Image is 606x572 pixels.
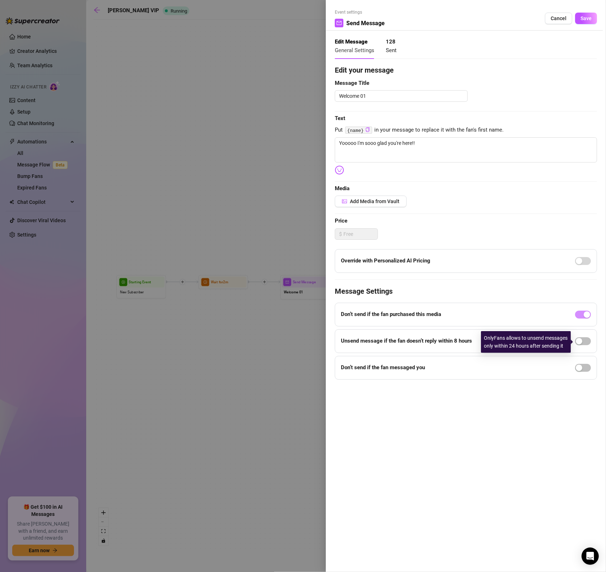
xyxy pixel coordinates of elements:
[580,15,592,21] span: Save
[335,126,597,134] span: Put in your message to replace it with the fan's first name.
[365,127,370,132] span: copy
[335,218,347,224] strong: Price
[335,9,385,16] span: Event settings
[345,127,372,134] code: {name}
[337,20,342,26] span: mail
[335,196,407,207] button: Add Media from Vault
[386,47,397,54] span: Sent
[335,115,345,122] strong: Text
[350,198,399,204] span: Add Media from Vault
[575,13,597,24] button: Save
[341,257,430,264] strong: Override with Personalized AI Pricing
[346,19,385,28] span: Send Message
[481,331,571,353] div: OnlyFans allows to unsend messages only within 24 hours after sending it
[335,66,394,74] strong: Edit your message
[343,229,378,239] input: Free
[335,165,344,175] img: svg%3e
[386,38,395,45] strong: 128
[342,199,347,204] span: picture
[335,47,374,54] span: General Settings
[335,185,350,192] strong: Media
[365,127,370,133] button: Click to Copy
[335,80,369,86] strong: Message Title
[582,548,599,565] div: Open Intercom Messenger
[545,13,572,24] button: Cancel
[335,286,597,296] h4: Message Settings
[341,338,472,344] strong: Unsend message if the fan doesn’t reply within 8 hours
[335,38,367,45] strong: Edit Message
[551,15,566,21] span: Cancel
[341,364,425,371] strong: Don’t send if the fan messaged you
[335,90,468,102] textarea: Welcome 01
[335,137,597,163] textarea: Yooooo I'm sooo glad you're here!!
[341,311,441,317] strong: Don’t send if the fan purchased this media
